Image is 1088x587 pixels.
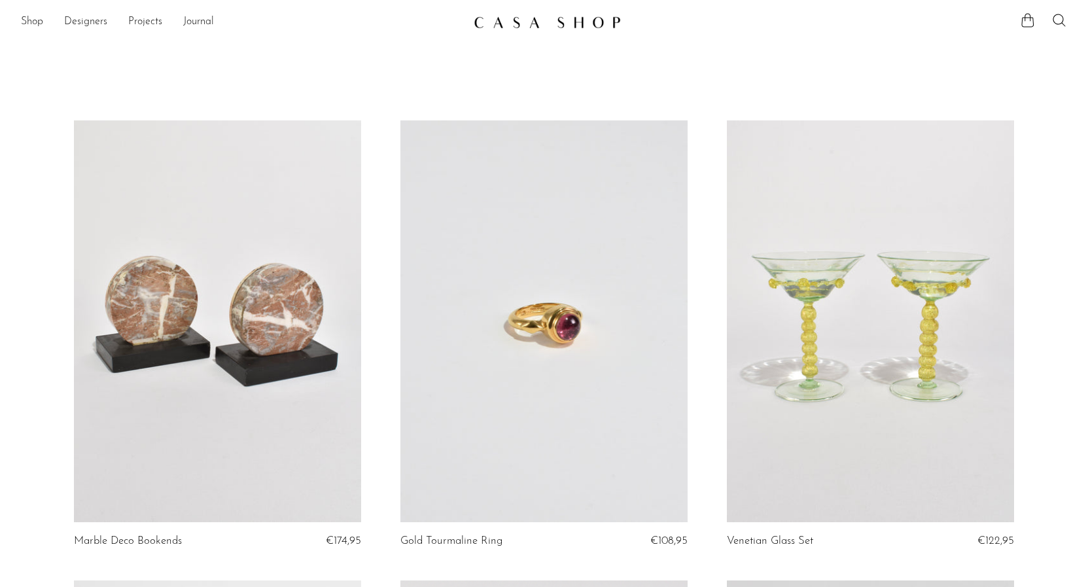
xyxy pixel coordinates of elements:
[326,535,361,546] span: €174,95
[64,14,107,31] a: Designers
[727,535,813,547] a: Venetian Glass Set
[650,535,688,546] span: €108,95
[128,14,162,31] a: Projects
[183,14,214,31] a: Journal
[21,14,43,31] a: Shop
[21,11,463,33] nav: Desktop navigation
[977,535,1014,546] span: €122,95
[74,535,182,547] a: Marble Deco Bookends
[400,535,502,547] a: Gold Tourmaline Ring
[21,11,463,33] ul: NEW HEADER MENU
